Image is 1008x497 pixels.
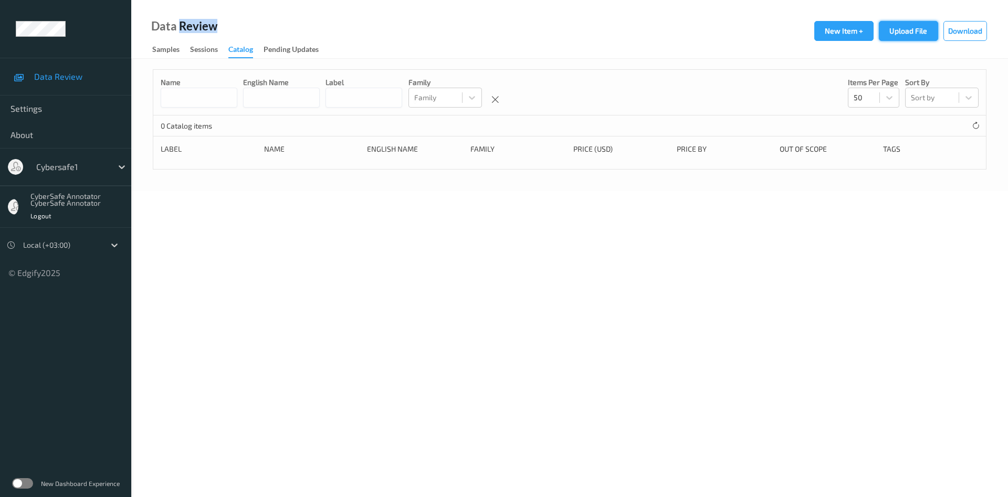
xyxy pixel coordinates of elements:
[367,144,463,154] div: English Name
[161,77,237,88] p: Name
[905,77,979,88] p: Sort by
[325,77,402,88] p: Label
[470,144,566,154] div: Family
[573,144,669,154] div: Price (USD)
[264,144,360,154] div: Name
[190,44,218,57] div: Sessions
[780,144,876,154] div: Out of scope
[161,144,257,154] div: Label
[228,43,264,58] a: Catalog
[152,43,190,57] a: Samples
[151,21,217,31] div: Data Review
[943,21,987,41] button: Download
[408,77,482,88] p: Family
[190,43,228,57] a: Sessions
[677,144,773,154] div: Price By
[152,44,180,57] div: Samples
[243,77,320,88] p: English Name
[264,44,319,57] div: Pending Updates
[814,21,874,41] button: New Item +
[848,77,899,88] p: Items per page
[264,43,329,57] a: Pending Updates
[879,21,938,41] button: Upload File
[228,44,253,58] div: Catalog
[883,144,979,154] div: Tags
[161,121,239,131] p: 0 Catalog items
